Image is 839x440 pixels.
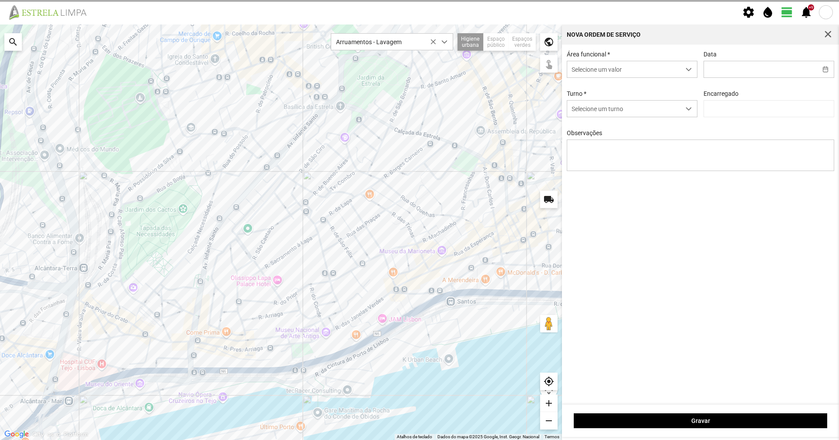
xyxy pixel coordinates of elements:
[484,33,509,51] div: Espaço público
[436,34,453,50] div: dropdown trigger
[800,6,813,19] span: notifications
[680,101,697,117] div: dropdown trigger
[540,191,558,208] div: local_shipping
[567,51,610,58] label: Área funcional *
[567,90,586,97] label: Turno *
[579,417,823,424] span: Gravar
[540,395,558,412] div: add
[680,61,697,77] div: dropdown trigger
[397,434,432,440] button: Atalhos de teclado
[6,4,96,20] img: file
[704,51,717,58] label: Data
[574,413,827,428] button: Gravar
[704,90,738,97] label: Encarregado
[437,434,539,439] span: Dados do mapa ©2025 Google, Inst. Geogr. Nacional
[2,429,31,440] a: Abrir esta área no Google Maps (abre uma nova janela)
[540,412,558,430] div: remove
[544,434,559,439] a: Termos (abre num novo separador)
[567,61,680,77] span: Selecione um valor
[331,34,436,50] span: Arruamentos - Lavagem
[808,4,814,10] div: +9
[742,6,755,19] span: settings
[540,373,558,390] div: my_location
[567,129,602,136] label: Observações
[458,33,484,51] div: Higiene urbana
[4,33,22,51] div: search
[761,6,774,19] span: water_drop
[2,429,31,440] img: Google
[540,33,558,51] div: public
[540,315,558,332] button: Arraste o Pegman para o mapa para abrir o Street View
[540,55,558,73] div: touch_app
[567,31,641,38] div: Nova Ordem de Serviço
[509,33,536,51] div: Espaços verdes
[780,6,794,19] span: view_day
[567,101,680,117] span: Selecione um turno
